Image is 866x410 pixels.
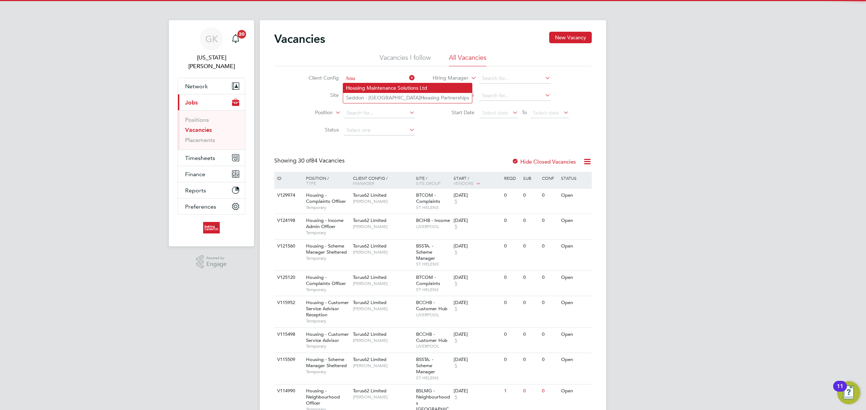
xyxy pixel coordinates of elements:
label: Start Date [433,109,474,116]
label: Hiring Manager [427,75,468,82]
li: Seddon - [GEOGRAPHIC_DATA] sing Partnerships [343,93,472,103]
div: Showing [274,157,346,165]
span: 84 Vacancies [298,157,345,164]
a: GK[US_STATE][PERSON_NAME] [178,27,245,71]
button: New Vacancy [549,32,592,43]
a: Powered byEngage [196,255,227,269]
button: Reports [178,182,245,198]
div: 1 [502,384,521,398]
span: Temporary [306,369,349,375]
span: To [520,108,529,117]
span: Housing - Complaints Officer [306,274,346,286]
span: Select date [482,110,508,116]
span: BCIHB - Income [416,217,450,223]
span: Housing - Customer Service Advisor Reception [306,299,349,318]
span: [PERSON_NAME] [353,224,412,229]
span: 20 [237,30,246,39]
a: 20 [228,27,243,50]
div: [DATE] [454,331,500,338]
span: Housing - Neighbourhood Officer [306,388,340,406]
span: Vendors [454,180,474,186]
div: Site / [414,172,452,189]
div: 0 [502,189,521,202]
span: Timesheets [185,155,215,161]
a: Go to home page [178,222,245,233]
span: ST HELENS [416,287,450,293]
div: V129974 [275,189,301,202]
div: 0 [540,189,559,202]
label: Client Config [297,75,339,81]
div: Reqd [502,172,521,184]
button: Network [178,78,245,94]
span: 5 [454,338,458,344]
div: V115498 [275,328,301,341]
div: Open [559,271,591,284]
input: Search for... [480,73,551,84]
b: Hou [420,95,430,101]
div: Client Config / [351,172,414,189]
span: 5 [454,394,458,400]
span: Jobs [185,99,198,106]
span: Torus62 Limited [353,388,386,394]
div: 0 [521,240,540,253]
div: 0 [521,353,540,366]
div: ID [275,172,301,184]
div: 0 [521,384,540,398]
span: Torus62 Limited [353,192,386,198]
span: 5 [454,306,458,312]
span: 30 of [298,157,311,164]
li: sing Maintenance Solutions Ltd [343,83,472,93]
div: 0 [502,353,521,366]
span: 5 [454,249,458,255]
div: 0 [540,384,559,398]
span: Housing - Scheme Manager Sheltered [306,243,347,255]
nav: Main navigation [169,20,254,246]
button: Open Resource Center, 11 new notifications [837,381,860,404]
button: Preferences [178,199,245,214]
div: 0 [502,214,521,227]
input: Search for... [344,73,415,84]
div: Conf [540,172,559,184]
span: BTCOM - Complaints [416,192,440,204]
div: [DATE] [454,192,500,199]
div: 0 [540,240,559,253]
div: 0 [521,328,540,341]
a: Vacancies [185,126,212,133]
div: Open [559,296,591,309]
div: [DATE] [454,388,500,394]
span: Network [185,83,208,90]
span: Temporary [306,255,349,261]
span: Powered by [206,255,227,261]
label: Site [297,92,339,98]
span: Torus62 Limited [353,299,386,306]
span: Torus62 Limited [353,243,386,249]
span: ST HELENS [416,261,450,267]
div: [DATE] [454,357,500,363]
span: Housing - Complaints Officer [306,192,346,204]
span: Temporary [306,318,349,324]
button: Jobs [178,94,245,110]
div: 11 [837,386,843,396]
div: V124198 [275,214,301,227]
div: Open [559,189,591,202]
div: V115509 [275,353,301,366]
div: Start / [452,172,502,190]
span: Type [306,180,316,186]
span: Georgia King [178,53,245,71]
span: LIVERPOOL [416,312,450,318]
span: Select date [533,110,559,116]
span: Site Group [416,180,441,186]
span: 5 [454,281,458,287]
span: Housing - Customer Service Advisor [306,331,349,343]
input: Search for... [344,108,415,118]
div: 0 [521,271,540,284]
span: 5 [454,199,458,205]
span: [PERSON_NAME] [353,199,412,204]
span: Housing - Scheme Manager Sheltered [306,356,347,369]
div: V121560 [275,240,301,253]
div: [DATE] [454,300,500,306]
div: Open [559,384,591,398]
div: V114990 [275,384,301,398]
div: V125120 [275,271,301,284]
div: Position / [301,172,351,189]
